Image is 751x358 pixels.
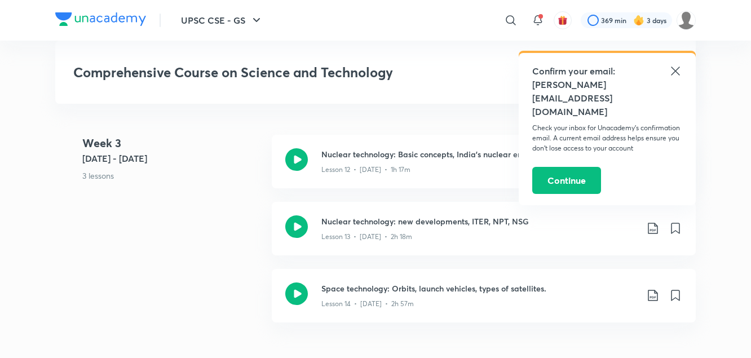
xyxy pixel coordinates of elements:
[677,11,696,30] img: LEKHA
[321,148,637,160] h3: Nuclear technology: Basic concepts, India’s nuclear energy program
[55,12,146,29] a: Company Logo
[55,12,146,26] img: Company Logo
[82,170,263,182] p: 3 lessons
[174,9,270,32] button: UPSC CSE - GS
[532,167,601,194] button: Continue
[321,282,637,294] h3: Space technology: Orbits, launch vehicles, types of satellites.
[321,165,410,175] p: Lesson 12 • [DATE] • 1h 17m
[532,123,682,153] p: Check your inbox for Unacademy’s confirmation email. A current email address helps ensure you don...
[321,232,412,242] p: Lesson 13 • [DATE] • 2h 18m
[321,299,414,309] p: Lesson 14 • [DATE] • 2h 57m
[558,15,568,25] img: avatar
[321,215,637,227] h3: Nuclear technology: new developments, ITER, NPT, NSG
[272,202,696,269] a: Nuclear technology: new developments, ITER, NPT, NSGLesson 13 • [DATE] • 2h 18m
[554,11,572,29] button: avatar
[532,64,682,78] h5: Confirm your email:
[532,78,682,118] h5: [PERSON_NAME][EMAIL_ADDRESS][DOMAIN_NAME]
[272,269,696,336] a: Space technology: Orbits, launch vehicles, types of satellites.Lesson 14 • [DATE] • 2h 57m
[82,135,263,152] h4: Week 3
[633,15,644,26] img: streak
[82,152,263,165] h5: [DATE] - [DATE]
[73,64,515,81] h3: Comprehensive Course on Science and Technology
[272,135,696,202] a: Nuclear technology: Basic concepts, India’s nuclear energy programLesson 12 • [DATE] • 1h 17m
